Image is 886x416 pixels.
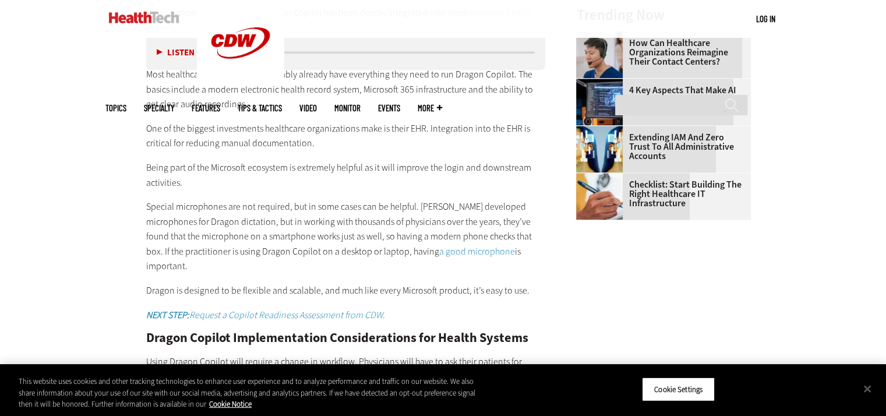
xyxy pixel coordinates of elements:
[576,133,744,161] a: Extending IAM and Zero Trust to All Administrative Accounts
[197,77,284,89] a: CDW
[576,173,629,182] a: Person with a clipboard checking a list
[146,309,385,321] a: NEXT STEP:Request a Copilot Readiness Assessment from CDW.
[19,376,488,410] div: This website uses cookies and other tracking technologies to enhance user experience and to analy...
[378,104,400,112] a: Events
[238,104,282,112] a: Tips & Tactics
[576,180,744,208] a: Checklist: Start Building the Right Healthcare IT Infrastructure
[146,354,546,414] p: Using Dragon Copilot will require a change in workflow. Physicians will have to ask their patient...
[642,377,715,401] button: Cookie Settings
[418,104,442,112] span: More
[192,104,220,112] a: Features
[146,332,546,344] h2: Dragon Copilot Implementation Considerations for Health Systems
[146,309,189,321] strong: NEXT STEP:
[439,245,515,258] a: a good microphone
[109,12,179,23] img: Home
[576,126,623,172] img: abstract image of woman with pixelated face
[756,13,775,25] div: User menu
[576,79,623,125] img: Desktop monitor with brain AI concept
[756,13,775,24] a: Log in
[146,283,546,298] p: Dragon is designed to be flexible and scalable, and much like every Microsoft product, it’s easy ...
[105,104,126,112] span: Topics
[146,309,385,321] em: Request a Copilot Readiness Assessment from CDW.
[209,399,252,409] a: More information about your privacy
[299,104,317,112] a: Video
[144,104,174,112] span: Specialty
[576,173,623,220] img: Person with a clipboard checking a list
[855,376,880,401] button: Close
[334,104,361,112] a: MonITor
[576,126,629,135] a: abstract image of woman with pixelated face
[146,121,546,151] p: One of the biggest investments healthcare organizations make is their EHR. Integration into the E...
[146,160,546,190] p: Being part of the Microsoft ecosystem is extremely helpful as it will improve the login and downs...
[146,199,546,274] p: Special microphones are not required, but in some cases can be helpful. [PERSON_NAME] developed m...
